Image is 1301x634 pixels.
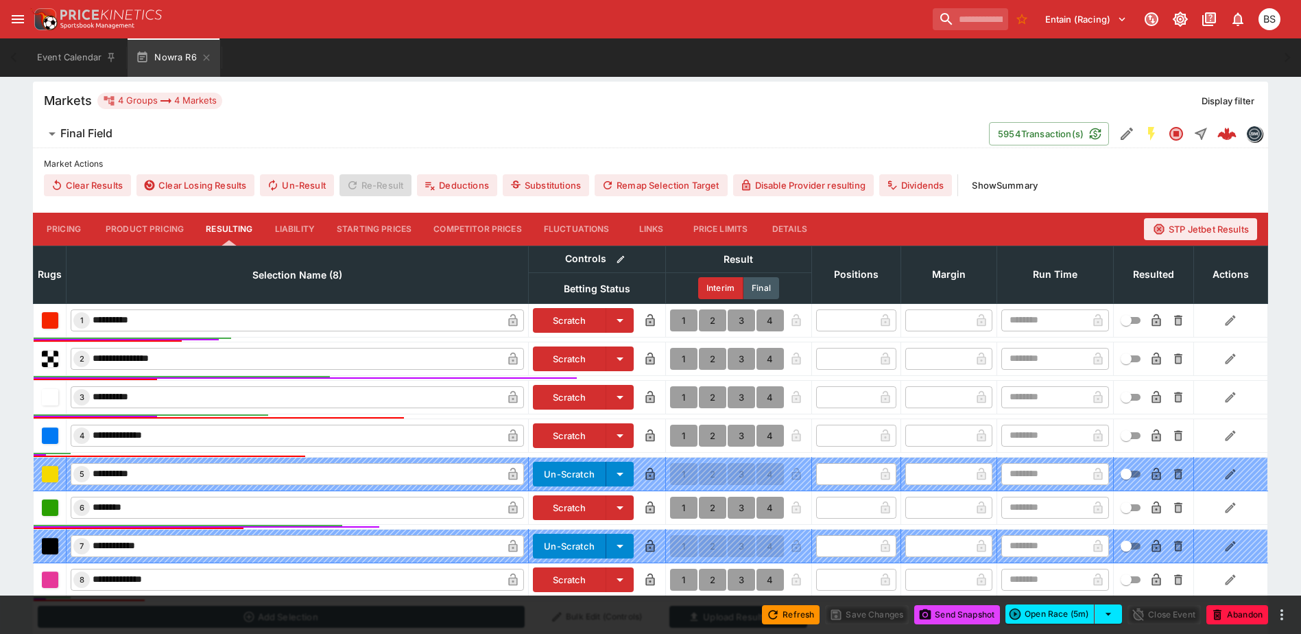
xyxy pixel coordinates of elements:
[933,8,1008,30] input: search
[1258,8,1280,30] div: Brendan Scoble
[77,469,87,479] span: 5
[728,309,755,331] button: 3
[756,348,784,370] button: 4
[595,174,728,196] button: Remap Selection Target
[1193,90,1263,112] button: Display filter
[670,497,697,519] button: 1
[1011,8,1033,30] button: No Bookmarks
[1254,4,1285,34] button: Brendan Scoble
[759,213,820,246] button: Details
[529,246,666,272] th: Controls
[670,425,697,447] button: 1
[44,93,92,108] h5: Markets
[699,386,726,408] button: 2
[1197,7,1221,32] button: Documentation
[1246,126,1263,142] div: betmakers
[77,541,86,551] span: 7
[1144,218,1257,240] button: STP Jetbet Results
[503,174,589,196] button: Substitutions
[44,154,1257,174] label: Market Actions
[77,503,87,513] span: 6
[728,425,755,447] button: 3
[699,348,726,370] button: 2
[33,213,95,246] button: Pricing
[533,308,606,333] button: Scratch
[29,38,125,77] button: Event Calendar
[533,347,606,371] button: Scratch
[670,569,697,591] button: 1
[1189,121,1213,146] button: Straight
[900,246,996,303] th: Margin
[756,386,784,408] button: 4
[533,385,606,410] button: Scratch
[743,277,779,299] button: Final
[264,213,326,246] button: Liability
[621,213,682,246] button: Links
[670,348,697,370] button: 1
[964,174,1046,196] button: ShowSummary
[1217,124,1237,143] img: logo-cerberus--red.svg
[728,497,755,519] button: 3
[728,386,755,408] button: 3
[549,281,645,297] span: Betting Status
[756,497,784,519] button: 4
[670,386,697,408] button: 1
[533,534,606,559] button: Un-Scratch
[417,174,497,196] button: Deductions
[699,569,726,591] button: 2
[422,213,533,246] button: Competitor Prices
[260,174,333,196] button: Un-Result
[77,431,87,441] span: 4
[533,495,606,520] button: Scratch
[1113,246,1193,303] th: Resulted
[1274,607,1290,623] button: more
[811,246,900,303] th: Positions
[670,309,697,331] button: 1
[1247,126,1262,141] img: betmakers
[30,5,58,33] img: PriceKinetics Logo
[136,174,254,196] button: Clear Losing Results
[728,569,755,591] button: 3
[77,575,87,585] span: 8
[1193,246,1267,303] th: Actions
[103,93,217,109] div: 4 Groups 4 Markets
[33,120,989,148] button: Final Field
[756,569,784,591] button: 4
[762,605,820,624] button: Refresh
[95,213,195,246] button: Product Pricing
[1139,121,1164,146] button: SGM Enabled
[1095,604,1122,624] button: select merge strategy
[699,309,726,331] button: 2
[1168,126,1184,142] svg: Closed
[1213,120,1241,148] a: 5c08d9f4-0d1e-4e83-a861-9c1045091cf5
[60,10,162,20] img: PriceKinetics
[195,213,263,246] button: Resulting
[1206,605,1268,624] button: Abandon
[756,309,784,331] button: 4
[1005,604,1122,624] div: split button
[699,497,726,519] button: 2
[1164,121,1189,146] button: Closed
[989,122,1109,145] button: 5954Transaction(s)
[5,7,30,32] button: open drawer
[1217,124,1237,143] div: 5c08d9f4-0d1e-4e83-a861-9c1045091cf5
[60,23,134,29] img: Sportsbook Management
[533,462,606,486] button: Un-Scratch
[728,348,755,370] button: 3
[339,174,411,196] span: Re-Result
[756,425,784,447] button: 4
[1226,7,1250,32] button: Notifications
[1168,7,1193,32] button: Toggle light/dark mode
[665,246,811,272] th: Result
[1114,121,1139,146] button: Edit Detail
[698,277,743,299] button: Interim
[77,316,86,325] span: 1
[34,246,67,303] th: Rugs
[533,423,606,448] button: Scratch
[77,392,87,402] span: 3
[128,38,219,77] button: Nowra R6
[77,354,87,364] span: 2
[879,174,952,196] button: Dividends
[1005,604,1095,624] button: Open Race (5m)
